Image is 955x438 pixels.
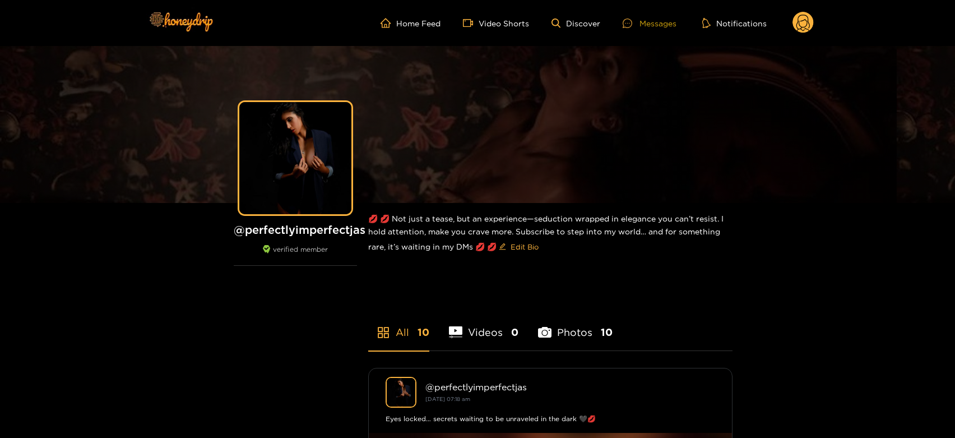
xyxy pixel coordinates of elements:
button: Notifications [699,17,770,29]
div: Eyes locked… secrets waiting to be unraveled in the dark 🖤💋 [386,413,715,425]
li: All [368,300,429,351]
div: Messages [623,17,676,30]
span: 10 [601,325,613,339]
img: perfectlyimperfectjas [386,377,416,408]
span: edit [499,243,506,251]
div: 💋 💋 Not just a tease, but an experience—seduction wrapped in elegance you can’t resist. I hold at... [368,203,733,265]
a: Video Shorts [463,18,529,28]
div: verified member [234,245,357,266]
span: 0 [511,325,518,339]
small: [DATE] 07:18 am [425,396,470,402]
span: appstore [377,326,390,339]
a: Discover [551,19,600,28]
a: Home Feed [381,18,441,28]
li: Photos [538,300,613,351]
li: Videos [449,300,518,351]
div: @ perfectlyimperfectjas [425,382,715,392]
h1: @ perfectlyimperfectjas [234,223,357,237]
span: 10 [418,325,429,339]
button: editEdit Bio [497,238,541,256]
span: Edit Bio [511,241,539,252]
span: video-camera [463,18,479,28]
span: home [381,18,396,28]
